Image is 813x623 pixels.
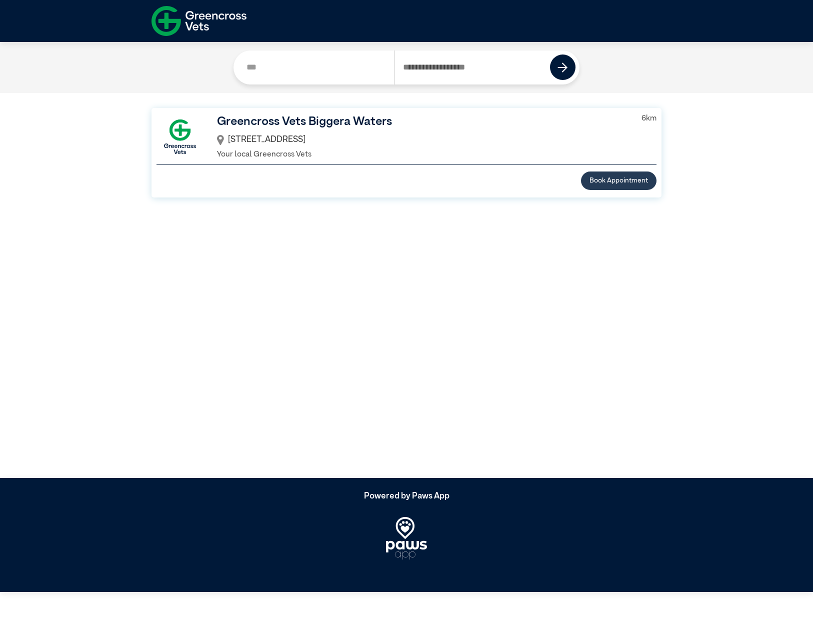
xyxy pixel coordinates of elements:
input: Search by Postcode [394,50,550,84]
h5: Powered by Paws App [151,491,661,501]
p: 6 km [641,113,656,124]
button: Book Appointment [581,171,656,190]
img: PawsApp [386,517,427,559]
img: f-logo [151,2,246,39]
div: [STREET_ADDRESS] [217,131,628,149]
input: Search by Clinic Name [237,50,393,84]
h3: Greencross Vets Biggera Waters [217,113,628,131]
img: icon-right [557,62,567,72]
p: Your local Greencross Vets [217,149,628,160]
img: GX-Square.png [156,113,203,160]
